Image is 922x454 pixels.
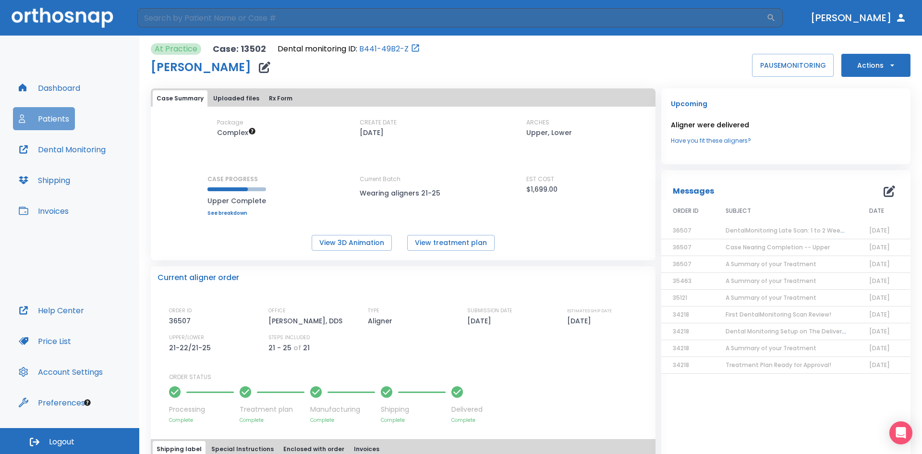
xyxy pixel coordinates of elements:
[869,294,890,302] span: [DATE]
[360,118,397,127] p: CREATE DATE
[13,107,75,130] button: Patients
[153,90,207,107] button: Case Summary
[526,127,572,138] p: Upper, Lower
[268,342,291,354] p: 21 - 25
[209,90,263,107] button: Uploaded files
[360,175,446,184] p: Current Batch
[155,43,197,55] p: At Practice
[841,54,910,77] button: Actions
[169,417,234,424] p: Complete
[217,128,256,137] span: Up to 50 Steps (100 aligners)
[381,417,446,424] p: Complete
[169,307,192,315] p: ORDER ID
[869,277,890,285] span: [DATE]
[726,294,816,302] span: A Summary of your Treatment
[278,43,357,55] p: Dental monitoring ID:
[807,9,910,26] button: [PERSON_NAME]
[726,327,858,335] span: Dental Monitoring Setup on The Delivery Day
[151,61,251,73] h1: [PERSON_NAME]
[13,169,76,192] button: Shipping
[673,243,691,251] span: 36507
[673,327,689,335] span: 34218
[207,210,266,216] a: See breakdown
[726,361,831,369] span: Treatment Plan Ready for Approval!
[673,207,699,215] span: ORDER ID
[268,333,310,342] p: STEPS INCLUDED
[671,119,901,131] p: Aligner were delivered
[671,98,901,110] p: Upcoming
[467,315,495,327] p: [DATE]
[293,342,301,354] p: of
[726,260,816,268] span: A Summary of your Treatment
[240,417,304,424] p: Complete
[869,207,884,215] span: DATE
[381,405,446,415] p: Shipping
[207,195,266,207] p: Upper Complete
[13,360,109,383] button: Account Settings
[673,344,689,352] span: 34218
[213,43,266,55] p: Case: 13502
[526,118,549,127] p: ARCHES
[265,90,296,107] button: Rx Form
[889,421,912,444] div: Open Intercom Messenger
[726,243,830,251] span: Case Nearing Completion -- Upper
[169,342,214,354] p: 21-22/21-25
[567,307,612,315] p: ESTIMATED SHIP DATE
[13,199,74,222] button: Invoices
[368,315,396,327] p: Aligner
[13,330,77,353] button: Price List
[158,272,239,283] p: Current aligner order
[869,260,890,268] span: [DATE]
[207,175,266,184] p: CASE PROGRESS
[869,327,890,335] span: [DATE]
[673,185,714,197] p: Messages
[726,344,816,352] span: A Summary of your Treatment
[13,299,90,322] button: Help Center
[278,43,420,55] div: Open patient in dental monitoring portal
[869,344,890,352] span: [DATE]
[83,398,92,407] div: Tooltip anchor
[13,138,111,161] button: Dental Monitoring
[312,235,392,251] button: View 3D Animation
[268,315,346,327] p: [PERSON_NAME], DDS
[368,307,379,315] p: TYPE
[169,333,204,342] p: UPPER/LOWER
[303,342,310,354] p: 21
[673,294,687,302] span: 35121
[217,118,243,127] p: Package
[12,8,113,27] img: Orthosnap
[726,310,831,319] span: First DentalMonitoring Scan Review!
[169,373,649,381] p: ORDER STATUS
[671,136,901,145] a: Have you fit these aligners?
[268,307,286,315] p: OFFICE
[310,405,375,415] p: Manufacturing
[726,207,751,215] span: SUBJECT
[359,43,409,55] a: B441-49B2-Z
[310,417,375,424] p: Complete
[169,405,234,415] p: Processing
[673,310,689,319] span: 34218
[869,243,890,251] span: [DATE]
[407,235,495,251] button: View treatment plan
[240,405,304,415] p: Treatment plan
[567,315,594,327] p: [DATE]
[467,307,512,315] p: SUBMISSION DATE
[360,187,446,199] p: Wearing aligners 21-25
[451,417,483,424] p: Complete
[726,226,883,234] span: DentalMonitoring Late Scan: 1 to 2 Weeks Notification
[13,391,91,414] button: Preferences
[673,277,691,285] span: 35463
[451,405,483,415] p: Delivered
[13,76,86,99] button: Dashboard
[360,127,384,138] p: [DATE]
[752,54,834,77] button: PAUSEMONITORING
[673,361,689,369] span: 34218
